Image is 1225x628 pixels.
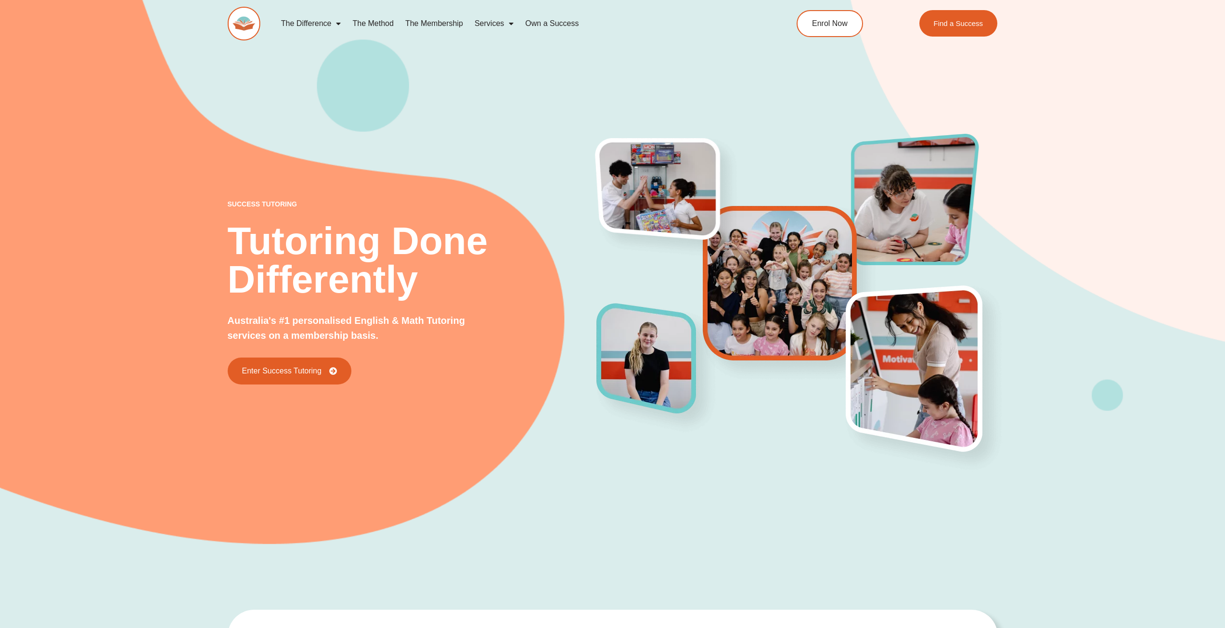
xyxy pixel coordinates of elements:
h2: Tutoring Done Differently [228,222,597,299]
span: Enrol Now [812,20,848,27]
nav: Menu [275,13,753,35]
a: Find a Success [919,10,998,37]
a: Enrol Now [797,10,863,37]
a: Enter Success Tutoring [228,358,351,384]
span: Enter Success Tutoring [242,367,322,375]
a: The Method [347,13,399,35]
a: Own a Success [519,13,584,35]
a: The Difference [275,13,347,35]
p: success tutoring [228,201,597,207]
a: Services [469,13,519,35]
a: The Membership [400,13,469,35]
p: Australia's #1 personalised English & Math Tutoring services on a membership basis. [228,313,498,343]
span: Find a Success [934,20,983,27]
